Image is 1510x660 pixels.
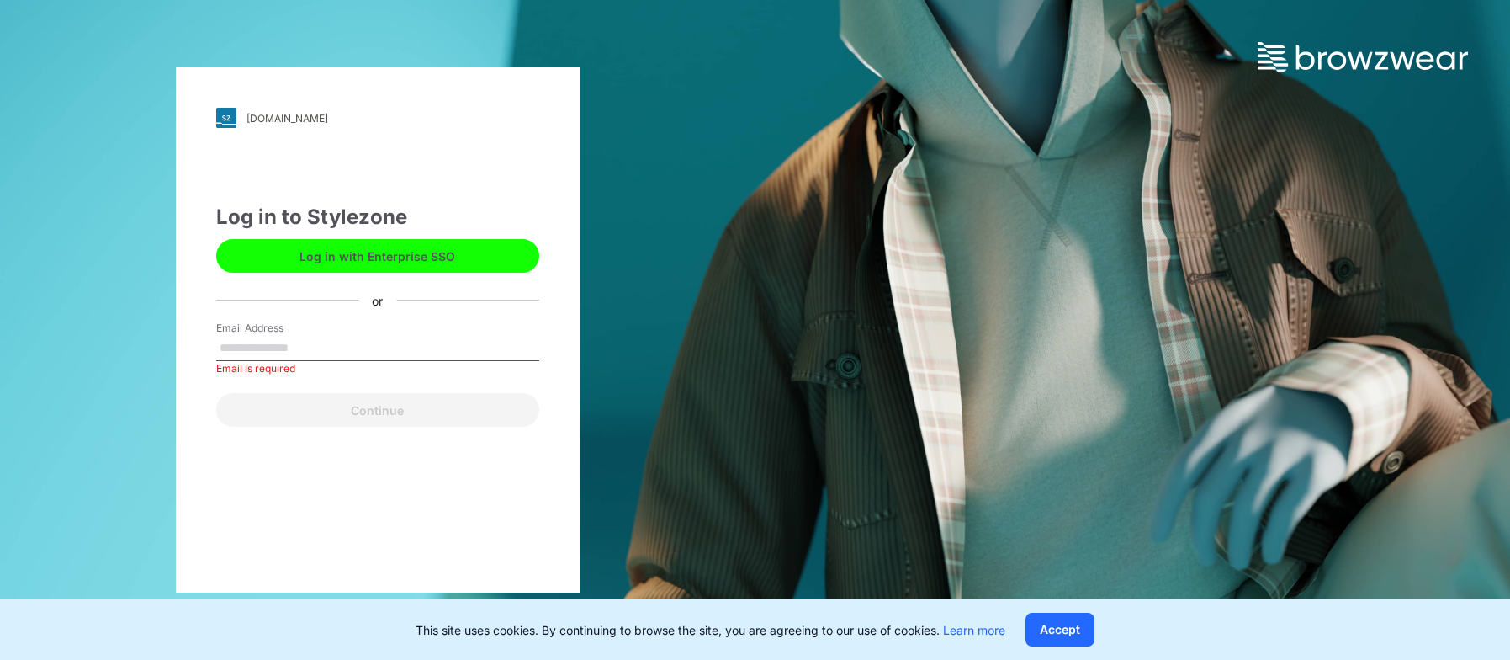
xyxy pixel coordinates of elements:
[1025,613,1094,647] button: Accept
[246,112,328,125] div: [DOMAIN_NAME]
[216,108,539,128] a: [DOMAIN_NAME]
[1258,42,1468,72] img: browzwear-logo.73288ffb.svg
[216,239,539,273] button: Log in with Enterprise SSO
[216,202,539,232] div: Log in to Stylezone
[216,361,539,376] div: Email is required
[216,321,334,336] label: Email Address
[943,623,1005,637] a: Learn more
[216,108,236,128] img: svg+xml;base64,PHN2ZyB3aWR0aD0iMjgiIGhlaWdodD0iMjgiIHZpZXdCb3g9IjAgMCAyOCAyOCIgZmlsbD0ibm9uZSIgeG...
[416,621,1005,639] p: This site uses cookies. By continuing to browse the site, you are agreeing to our use of cookies.
[358,291,396,309] div: or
